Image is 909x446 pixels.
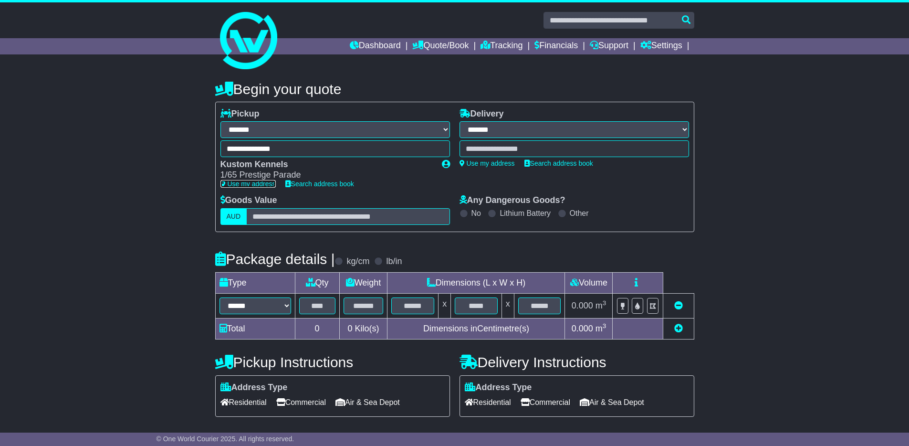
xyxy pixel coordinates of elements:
span: m [596,301,606,310]
span: 0.000 [572,301,593,310]
h4: Delivery Instructions [460,354,694,370]
span: Air & Sea Depot [580,395,644,410]
span: Air & Sea Depot [335,395,400,410]
td: x [439,293,451,318]
a: Remove this item [674,301,683,310]
label: lb/in [386,256,402,267]
td: Total [215,318,295,339]
span: 0.000 [572,324,593,333]
label: Other [570,209,589,218]
a: Search address book [285,180,354,188]
td: Kilo(s) [339,318,387,339]
a: Quote/Book [412,38,469,54]
h4: Pickup Instructions [215,354,450,370]
a: Search address book [524,159,593,167]
span: © One World Courier 2025. All rights reserved. [157,435,294,443]
span: Residential [465,395,511,410]
span: m [596,324,606,333]
td: x [502,293,514,318]
td: Dimensions in Centimetre(s) [387,318,565,339]
a: Settings [640,38,682,54]
h4: Begin your quote [215,81,694,97]
label: AUD [220,208,247,225]
div: 1/65 Prestige Parade [220,170,432,181]
label: Lithium Battery [500,209,551,218]
a: Financials [534,38,578,54]
a: Use my address [460,159,515,167]
td: Dimensions (L x W x H) [387,272,565,293]
label: Any Dangerous Goods? [460,195,565,206]
sup: 3 [603,322,606,329]
span: 0 [347,324,352,333]
span: Commercial [276,395,326,410]
label: Address Type [465,382,532,393]
td: Weight [339,272,387,293]
div: Kustom Kennels [220,159,432,170]
a: Support [590,38,628,54]
label: Address Type [220,382,288,393]
a: Dashboard [350,38,401,54]
label: Goods Value [220,195,277,206]
span: Residential [220,395,267,410]
td: Qty [295,272,339,293]
td: Volume [565,272,613,293]
span: Commercial [521,395,570,410]
a: Use my address [220,180,276,188]
sup: 3 [603,299,606,307]
a: Add new item [674,324,683,333]
label: No [471,209,481,218]
a: Tracking [481,38,522,54]
label: kg/cm [346,256,369,267]
h4: Package details | [215,251,335,267]
td: Type [215,272,295,293]
td: 0 [295,318,339,339]
label: Delivery [460,109,504,119]
label: Pickup [220,109,260,119]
